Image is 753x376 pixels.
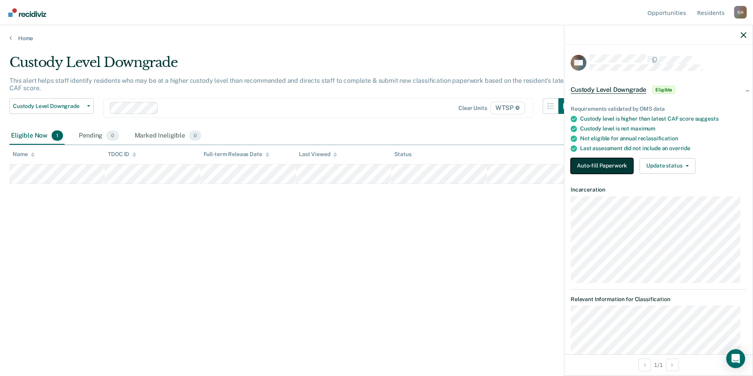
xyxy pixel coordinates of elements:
a: Home [9,35,744,42]
dt: Incarceration [571,186,746,193]
span: 0 [189,130,201,141]
div: Custody level is higher than latest CAF score [580,115,746,122]
div: Last assessment did not include an [580,145,746,152]
div: Full-term Release Date [204,151,269,158]
div: 1 / 1 [564,354,753,375]
span: 0 [106,130,119,141]
button: Update status [640,158,695,174]
div: Status [394,151,411,158]
span: Custody Level Downgrade [13,103,84,110]
div: Eligible Now [9,127,65,145]
div: Pending [77,127,120,145]
button: Auto-fill Paperwork [571,158,633,174]
dt: Relevant Information for Classification [571,296,746,303]
span: maximum [631,125,655,132]
div: Last Viewed [299,151,337,158]
div: Requirements validated by OMS data [571,106,746,112]
button: Previous Opportunity [638,359,651,371]
button: Next Opportunity [666,359,679,371]
div: Name [13,151,35,158]
div: Custody level is not [580,125,746,132]
span: override [669,145,690,151]
div: Not eligible for annual [580,135,746,142]
p: This alert helps staff identify residents who may be at a higher custody level than recommended a... [9,77,569,92]
div: TDOC ID [108,151,136,158]
div: Open Intercom Messenger [726,349,745,368]
a: Navigate to form link [571,158,636,174]
span: suggests [695,115,719,122]
div: Marked Ineligible [133,127,203,145]
div: Custody Level Downgrade [9,54,574,77]
span: 1 [52,130,63,141]
span: Eligible [653,86,675,94]
div: S H [734,6,747,19]
div: Clear units [458,105,487,112]
span: Custody Level Downgrade [571,86,646,94]
button: Profile dropdown button [734,6,747,19]
div: Custody Level DowngradeEligible [564,77,753,102]
span: reclassification [638,135,678,141]
img: Recidiviz [8,8,46,17]
span: WTSP [490,102,525,114]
